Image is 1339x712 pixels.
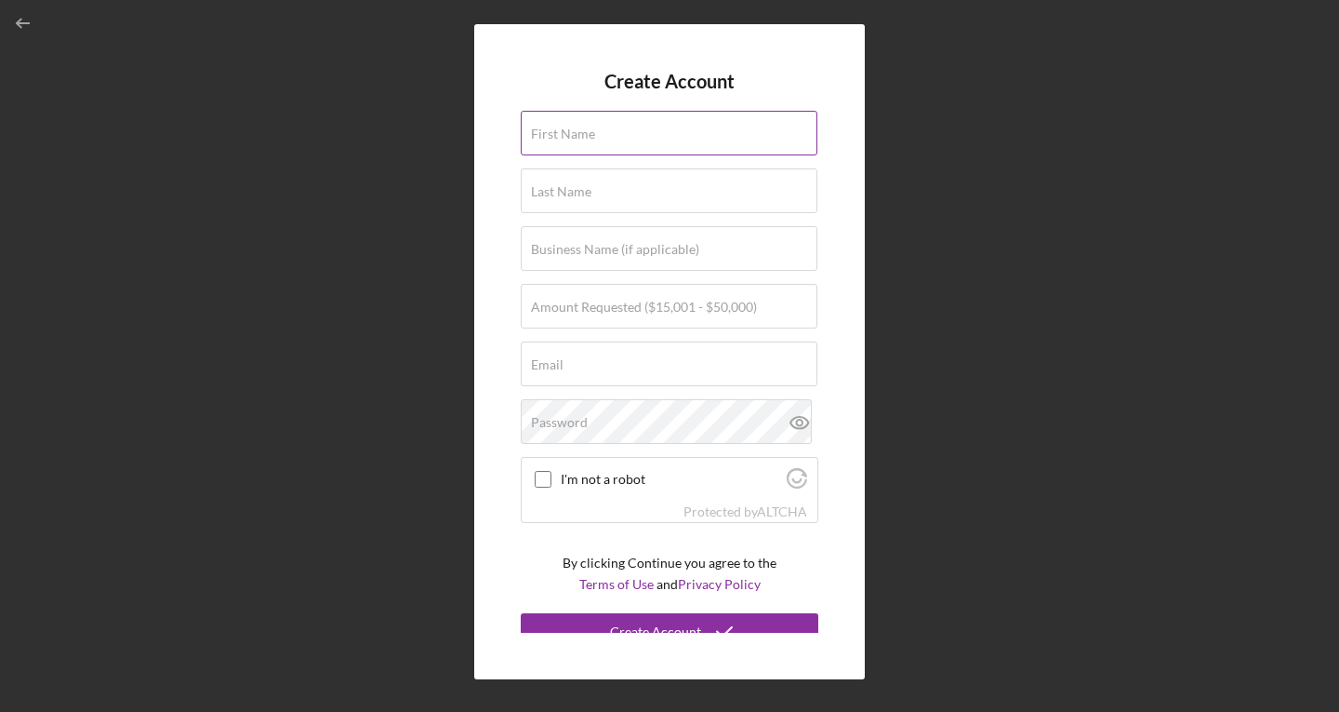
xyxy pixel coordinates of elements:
[757,504,807,519] a: Visit Altcha.org
[579,576,654,592] a: Terms of Use
[610,613,701,651] div: Create Account
[531,242,699,257] label: Business Name (if applicable)
[561,472,781,487] label: I'm not a robot
[787,476,807,491] a: Visit Altcha.org
[678,576,761,592] a: Privacy Policy
[531,127,595,141] label: First Name
[531,300,757,315] label: Amount Requested ($15,001 - $50,000)
[521,613,818,651] button: Create Account
[604,71,735,92] h4: Create Account
[531,184,591,199] label: Last Name
[563,553,776,595] p: By clicking Continue you agree to the and
[531,357,563,372] label: Email
[531,415,588,430] label: Password
[683,504,807,519] div: Protected by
